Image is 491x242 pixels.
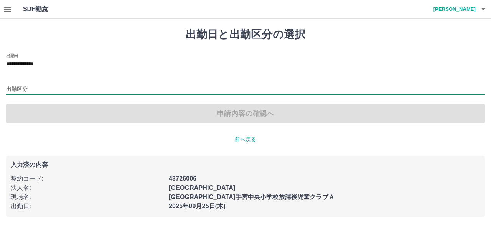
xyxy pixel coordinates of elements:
[169,203,226,209] b: 2025年09月25日(木)
[11,162,480,168] p: 入力済の内容
[11,174,164,183] p: 契約コード :
[11,202,164,211] p: 出勤日 :
[6,53,18,58] label: 出勤日
[11,193,164,202] p: 現場名 :
[169,194,334,200] b: [GEOGRAPHIC_DATA]手宮中央小学校放課後児童クラブＡ
[6,28,485,41] h1: 出勤日と出勤区分の選択
[169,175,196,182] b: 43726006
[169,184,236,191] b: [GEOGRAPHIC_DATA]
[11,183,164,193] p: 法人名 :
[6,135,485,143] p: 前へ戻る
